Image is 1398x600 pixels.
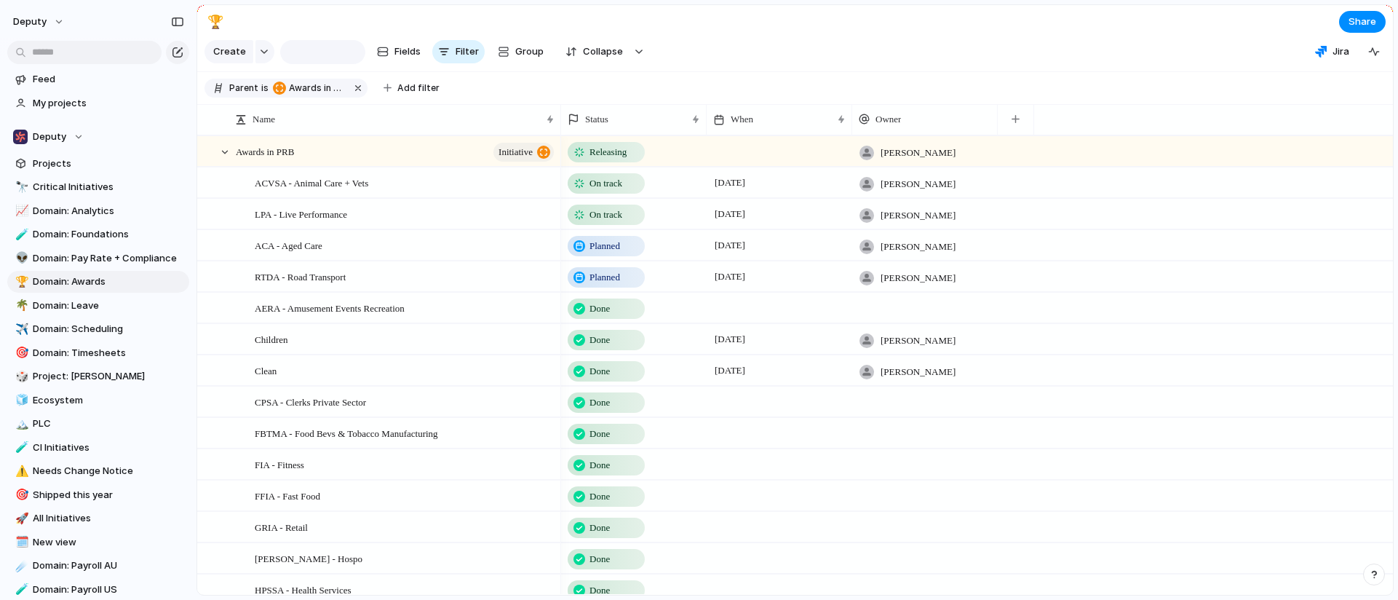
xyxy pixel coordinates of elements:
[258,80,271,96] button: is
[557,40,630,63] button: Collapse
[7,271,189,293] a: 🏆Domain: Awards
[589,145,627,159] span: Releasing
[253,112,275,127] span: Name
[261,82,269,95] span: is
[13,275,28,289] button: 🏆
[13,558,28,573] button: ☄️
[1309,41,1355,63] button: Jira
[589,333,610,347] span: Done
[589,395,610,410] span: Done
[255,299,405,316] span: AERA - Amusement Events Recreation
[493,143,554,162] button: initiative
[7,92,189,114] a: My projects
[33,511,184,526] span: All Initiatives
[7,555,189,577] div: ☄️Domain: Payroll AU
[585,112,608,127] span: Status
[33,157,184,171] span: Projects
[13,322,28,336] button: ✈️
[589,583,610,598] span: Done
[7,224,189,245] div: 🧪Domain: Foundations
[711,237,749,254] span: [DATE]
[15,297,25,314] div: 🌴
[731,112,753,127] span: When
[13,393,28,408] button: 🧊
[589,176,622,191] span: On track
[7,532,189,553] a: 🗓️New view
[15,226,25,243] div: 🧪
[13,464,28,478] button: ⚠️
[255,456,304,473] span: FIA - Fitness
[7,390,189,411] div: 🧊Ecosystem
[491,40,551,63] button: Group
[33,393,184,408] span: Ecosystem
[33,322,184,336] span: Domain: Scheduling
[15,368,25,385] div: 🎲
[255,581,352,598] span: HPSSA - Health Services
[255,174,368,191] span: ACVSA - Animal Care + Vets
[15,581,25,598] div: 🧪
[229,82,258,95] span: Parent
[15,250,25,267] div: 👽
[33,441,184,455] span: CI Initiatives
[515,44,544,59] span: Group
[7,366,189,387] a: 🎲Project: [PERSON_NAME]
[456,44,479,59] span: Filter
[33,251,184,266] span: Domain: Pay Rate + Compliance
[7,508,189,529] div: 🚀All Initiatives
[255,393,366,410] span: CPSA - Clerks Private Sector
[15,439,25,456] div: 🧪
[33,204,184,218] span: Domain: Analytics
[881,177,956,192] span: [PERSON_NAME]
[7,176,189,198] a: 🔭Critical Initiatives
[13,511,28,526] button: 🚀
[13,417,28,431] button: 🏔️
[15,392,25,408] div: 🧊
[13,204,28,218] button: 📈
[255,425,438,441] span: FBTMA - Food Bevs & Tobacco Manufacturing
[881,365,956,379] span: [PERSON_NAME]
[7,413,189,435] a: 🏔️PLC
[236,143,294,159] span: Awards in PRB
[7,126,189,148] button: Deputy
[7,10,72,33] button: deputy
[881,271,956,285] span: [PERSON_NAME]
[213,44,246,59] span: Create
[7,318,189,340] a: ✈️Domain: Scheduling
[7,342,189,364] div: 🎯Domain: Timesheets
[7,295,189,317] a: 🌴Domain: Leave
[432,40,485,63] button: Filter
[711,174,749,192] span: [DATE]
[15,274,25,291] div: 🏆
[33,488,184,502] span: Shipped this year
[589,301,610,316] span: Done
[33,535,184,550] span: New view
[589,270,620,285] span: Planned
[33,369,184,384] span: Project: [PERSON_NAME]
[7,437,189,459] a: 🧪CI Initiatives
[15,416,25,433] div: 🏔️
[13,299,28,313] button: 🌴
[7,248,189,269] a: 👽Domain: Pay Rate + Compliance
[589,489,610,504] span: Done
[1349,15,1376,29] span: Share
[33,299,184,313] span: Domain: Leave
[15,486,25,503] div: 🎯
[881,208,956,223] span: [PERSON_NAME]
[7,68,189,90] a: Feed
[15,510,25,527] div: 🚀
[13,441,28,455] button: 🧪
[589,427,610,441] span: Done
[204,10,227,33] button: 🏆
[15,321,25,338] div: ✈️
[583,44,623,59] span: Collapse
[204,40,253,63] button: Create
[13,251,28,266] button: 👽
[7,484,189,506] a: 🎯Shipped this year
[33,346,184,360] span: Domain: Timesheets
